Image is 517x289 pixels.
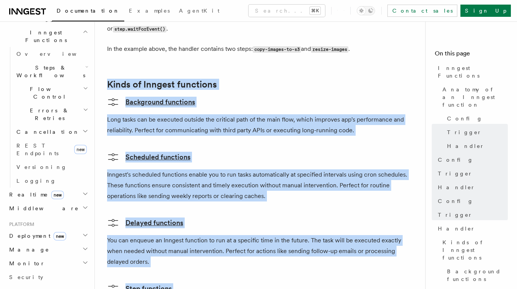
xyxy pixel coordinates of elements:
span: Background functions [447,268,508,283]
a: Background functions [444,265,508,286]
a: Handler [435,222,508,235]
span: Documentation [57,8,120,14]
span: Monitor [6,260,45,267]
a: REST Endpointsnew [13,139,90,160]
span: Config [438,156,473,164]
button: Search...⌘K [249,5,325,17]
code: step.waitForEvent() [113,26,166,32]
p: There are several step methods available at your disposal, for example, , , or . [107,12,413,34]
code: resize-images [311,46,348,53]
a: Trigger [435,208,508,222]
a: Overview [13,47,90,61]
a: Examples [124,2,174,21]
span: Cancellation [13,128,80,136]
button: Inngest Functions [6,26,90,47]
span: Inngest Functions [438,64,508,80]
a: Delayed functions [107,217,183,229]
div: Inngest Functions [6,47,90,188]
button: Steps & Workflows [13,61,90,82]
span: Security [9,274,43,280]
button: Monitor [6,257,90,270]
a: Sign Up [460,5,511,17]
a: Background functions [107,96,195,108]
a: Trigger [444,125,508,139]
button: Middleware [6,201,90,215]
p: You can enqueue an Inngest function to run at a specific time in the future. The task will be exe... [107,235,413,267]
code: copy-images-to-s3 [253,46,301,53]
a: Anatomy of an Inngest function [439,83,508,112]
a: Security [6,270,90,284]
span: Inngest Functions [6,29,83,44]
a: Config [435,153,508,167]
span: Handler [438,225,475,232]
p: Long tasks can be executed outside the critical path of the main flow, which improves app's perfo... [107,114,413,136]
button: Toggle dark mode [357,6,375,15]
span: Deployment [6,232,66,240]
button: Flow Control [13,82,90,104]
span: AgentKit [179,8,219,14]
span: Anatomy of an Inngest function [442,86,508,109]
a: Config [444,112,508,125]
button: Manage [6,243,90,257]
kbd: ⌘K [310,7,320,15]
span: Platform [6,221,34,227]
a: Inngest Functions [435,61,508,83]
a: Versioning [13,160,90,174]
span: Realtime [6,191,64,198]
h4: On this page [435,49,508,61]
span: Logging [16,178,56,184]
a: Config [435,194,508,208]
span: Trigger [447,128,482,136]
span: Handler [447,142,484,150]
span: Trigger [438,170,473,177]
span: Overview [16,51,95,57]
button: Realtimenew [6,188,90,201]
span: Kinds of Inngest functions [442,239,508,261]
p: Inngest's scheduled functions enable you to run tasks automatically at specified intervals using ... [107,169,413,201]
a: Contact sales [387,5,457,17]
a: Handler [435,180,508,194]
span: Trigger [438,211,473,219]
a: Handler [444,139,508,153]
span: Config [438,197,473,205]
span: Steps & Workflows [13,64,85,79]
a: Kinds of Inngest functions [439,235,508,265]
span: REST Endpoints [16,143,59,156]
span: Middleware [6,205,79,212]
span: Examples [129,8,170,14]
button: Deploymentnew [6,229,90,243]
span: Config [447,115,483,122]
span: Handler [438,183,475,191]
a: Documentation [52,2,124,21]
p: In the example above, the handler contains two steps: and . [107,44,413,55]
span: new [74,145,87,154]
a: Scheduled functions [107,151,190,163]
button: Errors & Retries [13,104,90,125]
button: Cancellation [13,125,90,139]
span: Errors & Retries [13,107,83,122]
span: new [54,232,66,240]
span: new [51,191,64,199]
span: Manage [6,246,49,253]
span: Versioning [16,164,67,170]
a: Logging [13,174,90,188]
a: AgentKit [174,2,224,21]
a: Kinds of Inngest functions [107,79,217,90]
a: Trigger [435,167,508,180]
span: Flow Control [13,85,83,101]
